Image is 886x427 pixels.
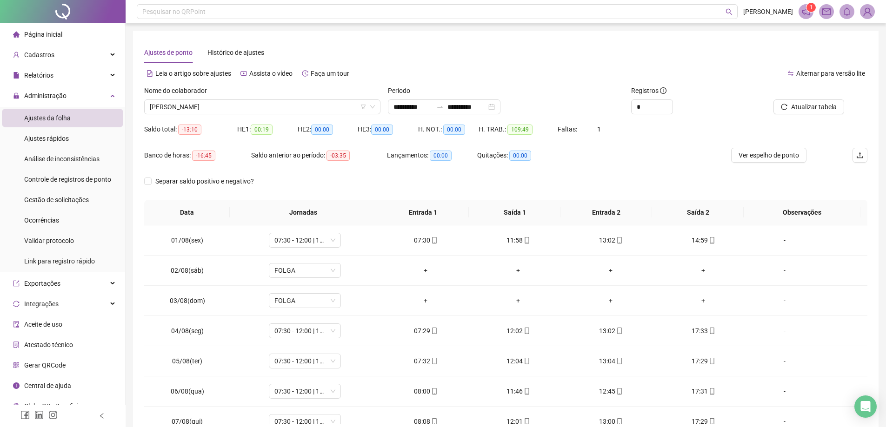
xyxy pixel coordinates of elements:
[480,265,557,276] div: +
[480,235,557,245] div: 11:58
[507,125,533,135] span: 109:49
[708,328,715,334] span: mobile
[509,151,531,161] span: 00:00
[430,358,438,364] span: mobile
[251,150,387,161] div: Saldo anterior ao período:
[480,326,557,336] div: 12:02
[757,235,812,245] div: -
[860,5,874,19] img: 80778
[20,410,30,420] span: facebook
[480,386,557,396] div: 11:46
[178,125,201,135] span: -13:10
[48,410,58,420] span: instagram
[274,354,335,368] span: 07:30 - 12:00 | 13:00 - 17:30
[144,124,237,135] div: Saldo total:
[360,104,366,110] span: filter
[251,125,273,135] span: 00:19
[13,280,20,287] span: export
[24,361,66,369] span: Gerar QRCode
[170,297,205,304] span: 03/08(dom)
[24,280,60,287] span: Exportações
[757,326,812,336] div: -
[597,125,601,133] span: 1
[660,87,666,94] span: info-circle
[171,267,204,274] span: 02/08(sáb)
[708,418,715,425] span: mobile
[781,104,787,110] span: reload
[13,362,20,368] span: qrcode
[152,176,258,186] span: Separar saldo positivo e negativo?
[150,100,375,114] span: EUDYSON FELICIANO DA SILVA SANTOS
[274,294,335,308] span: FOLGA
[469,200,560,225] th: Saída 1
[13,301,20,307] span: sync
[757,265,812,276] div: -
[572,265,650,276] div: +
[24,217,59,224] span: Ocorrências
[298,124,358,135] div: HE 2:
[24,176,111,183] span: Controle de registros de ponto
[24,341,73,348] span: Atestado técnico
[665,386,742,396] div: 17:31
[147,70,153,77] span: file-text
[24,321,62,328] span: Aceite de uso
[665,356,742,366] div: 17:29
[708,237,715,243] span: mobile
[311,70,349,77] span: Faça um tour
[791,102,837,112] span: Atualizar tabela
[773,99,844,114] button: Atualizar tabela
[523,237,530,243] span: mobile
[311,125,333,135] span: 00:00
[726,8,733,15] span: search
[387,386,465,396] div: 08:00
[430,237,438,243] span: mobile
[24,196,89,204] span: Gestão de solicitações
[172,418,203,425] span: 07/08(qui)
[665,265,742,276] div: +
[24,402,85,410] span: Clube QR - Beneficios
[744,200,860,225] th: Observações
[24,51,54,59] span: Cadastros
[757,386,812,396] div: -
[558,125,579,133] span: Faltas:
[572,416,650,427] div: 13:00
[751,207,853,217] span: Observações
[631,85,666,96] span: Registros
[24,257,95,265] span: Link para registro rápido
[387,296,465,306] div: +
[387,416,465,427] div: 08:08
[615,328,623,334] span: mobile
[99,413,105,419] span: left
[572,235,650,245] div: 13:02
[615,418,623,425] span: mobile
[144,85,213,96] label: Nome do colaborador
[387,150,477,161] div: Lançamentos:
[388,85,416,96] label: Período
[757,356,812,366] div: -
[708,358,715,364] span: mobile
[572,356,650,366] div: 13:04
[371,125,393,135] span: 00:00
[24,31,62,38] span: Página inicial
[477,150,567,161] div: Quitações:
[796,70,865,77] span: Alternar para versão lite
[24,92,67,99] span: Administração
[274,263,335,277] span: FOLGA
[370,104,375,110] span: down
[358,124,418,135] div: HE 3:
[523,358,530,364] span: mobile
[274,384,335,398] span: 07:30 - 12:00 | 13:00 - 17:30
[240,70,247,77] span: youtube
[731,148,806,163] button: Ver espelho de ponto
[387,265,465,276] div: +
[652,200,744,225] th: Saída 2
[13,31,20,38] span: home
[615,237,623,243] span: mobile
[560,200,652,225] th: Entrada 2
[13,403,20,409] span: gift
[274,324,335,338] span: 07:30 - 12:00 | 13:00 - 17:30
[479,124,558,135] div: H. TRAB.:
[24,72,53,79] span: Relatórios
[615,388,623,394] span: mobile
[207,49,264,56] span: Histórico de ajustes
